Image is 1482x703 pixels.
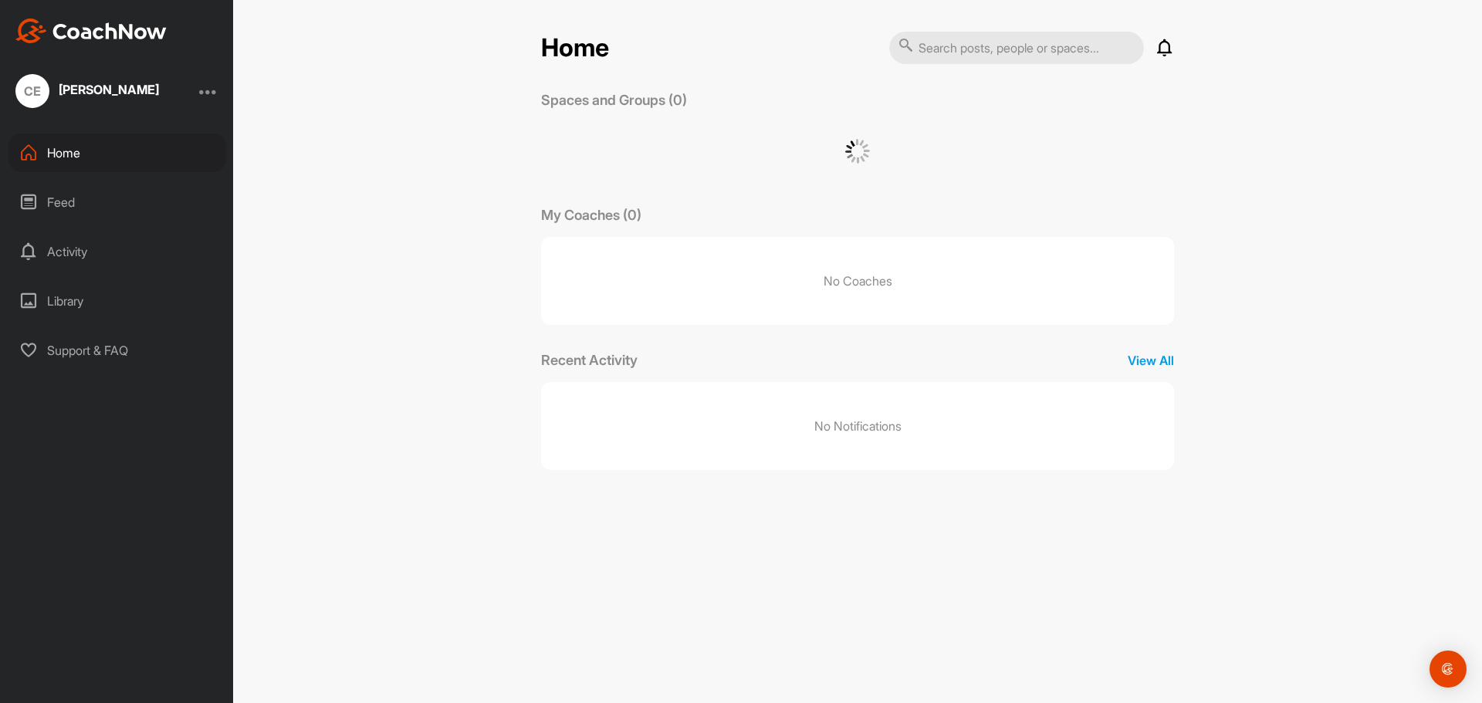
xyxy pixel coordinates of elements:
[8,232,226,271] div: Activity
[541,204,641,225] p: My Coaches (0)
[541,90,687,110] p: Spaces and Groups (0)
[845,139,870,164] img: G6gVgL6ErOh57ABN0eRmCEwV0I4iEi4d8EwaPGI0tHgoAbU4EAHFLEQAh+QQFCgALACwIAA4AGAASAAAEbHDJSesaOCdk+8xg...
[1430,651,1467,688] div: Open Intercom Messenger
[8,183,226,221] div: Feed
[8,331,226,370] div: Support & FAQ
[541,350,638,370] p: Recent Activity
[15,19,167,43] img: CoachNow
[1128,351,1174,370] p: View All
[541,33,609,63] h2: Home
[814,417,902,435] p: No Notifications
[8,134,226,172] div: Home
[15,74,49,108] div: CE
[541,237,1174,325] p: No Coaches
[8,282,226,320] div: Library
[889,32,1144,64] input: Search posts, people or spaces...
[59,83,159,96] div: [PERSON_NAME]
